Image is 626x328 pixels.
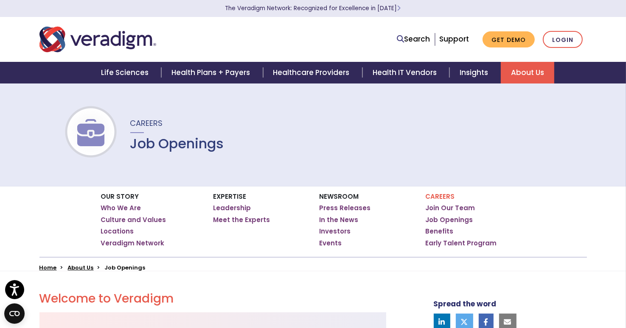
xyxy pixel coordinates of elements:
[362,62,449,83] a: Health IT Vendors
[426,227,454,236] a: Benefits
[483,31,535,48] a: Get Demo
[161,62,263,83] a: Health Plans + Payers
[397,33,430,45] a: Search
[68,264,94,272] a: About Us
[4,303,25,324] button: Open CMP widget
[320,239,342,247] a: Events
[91,62,161,83] a: Life Sciences
[101,216,166,224] a: Culture and Values
[101,204,141,212] a: Who We Are
[101,227,134,236] a: Locations
[320,204,371,212] a: Press Releases
[213,204,251,212] a: Leadership
[39,292,386,306] h2: Welcome to Veradigm
[320,216,359,224] a: In the News
[439,34,469,44] a: Support
[39,264,57,272] a: Home
[397,4,401,12] span: Learn More
[101,239,165,247] a: Veradigm Network
[543,31,583,48] a: Login
[501,62,554,83] a: About Us
[225,4,401,12] a: The Veradigm Network: Recognized for Excellence in [DATE]Learn More
[39,25,156,53] img: Veradigm logo
[213,216,270,224] a: Meet the Experts
[426,239,497,247] a: Early Talent Program
[434,299,497,309] strong: Spread the word
[263,62,362,83] a: Healthcare Providers
[426,216,473,224] a: Job Openings
[426,204,475,212] a: Join Our Team
[130,136,224,152] h1: Job Openings
[130,118,163,128] span: Careers
[320,227,351,236] a: Investors
[449,62,501,83] a: Insights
